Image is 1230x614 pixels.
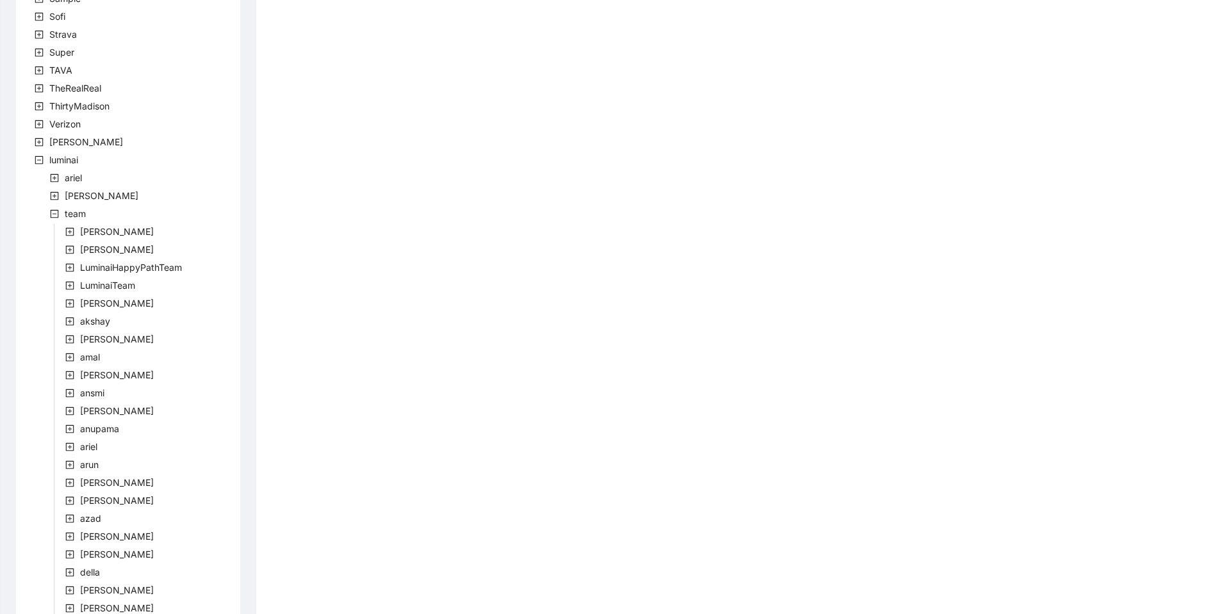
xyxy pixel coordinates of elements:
[47,27,79,42] span: Strava
[80,531,154,542] span: [PERSON_NAME]
[65,389,74,398] span: plus-square
[78,314,113,329] span: akshay
[78,242,156,257] span: Anusree
[65,568,74,577] span: plus-square
[47,134,126,150] span: Virta
[78,475,156,490] span: arundhati
[35,156,44,165] span: minus-square
[50,174,59,182] span: plus-square
[80,567,100,578] span: della
[50,191,59,200] span: plus-square
[78,565,102,580] span: della
[78,368,156,383] span: annie
[78,439,100,455] span: ariel
[65,550,74,559] span: plus-square
[80,298,154,309] span: [PERSON_NAME]
[80,602,154,613] span: [PERSON_NAME]
[80,226,154,237] span: [PERSON_NAME]
[80,280,135,291] span: LuminaiTeam
[80,549,154,560] span: [PERSON_NAME]
[65,245,74,254] span: plus-square
[62,206,88,222] span: team
[47,63,75,78] span: TAVA
[35,66,44,75] span: plus-square
[80,262,182,273] span: LuminaiHappyPathTeam
[80,495,154,506] span: [PERSON_NAME]
[47,152,81,168] span: luminai
[47,99,112,114] span: ThirtyMadison
[65,371,74,380] span: plus-square
[65,190,138,201] span: [PERSON_NAME]
[78,493,156,508] span: ashmeet
[78,224,156,239] span: Abhiram
[80,316,110,327] span: akshay
[78,260,184,275] span: LuminaiHappyPathTeam
[78,457,101,473] span: arun
[49,83,101,93] span: TheRealReal
[35,138,44,147] span: plus-square
[49,11,65,22] span: Sofi
[47,45,77,60] span: Super
[78,385,107,401] span: ansmi
[65,407,74,416] span: plus-square
[65,281,74,290] span: plus-square
[47,81,104,96] span: TheRealReal
[62,188,141,204] span: ashmeet
[80,244,154,255] span: [PERSON_NAME]
[49,118,81,129] span: Verizon
[62,170,85,186] span: ariel
[65,299,74,308] span: plus-square
[80,459,99,470] span: arun
[80,351,100,362] span: amal
[78,278,138,293] span: LuminaiTeam
[78,403,156,419] span: antony
[65,442,74,451] span: plus-square
[65,514,74,523] span: plus-square
[49,65,72,76] span: TAVA
[80,369,154,380] span: [PERSON_NAME]
[80,405,154,416] span: [PERSON_NAME]
[80,585,154,595] span: [PERSON_NAME]
[35,30,44,39] span: plus-square
[65,172,82,183] span: ariel
[35,120,44,129] span: plus-square
[80,441,97,452] span: ariel
[49,136,123,147] span: [PERSON_NAME]
[80,387,104,398] span: ansmi
[80,423,119,434] span: anupama
[65,604,74,613] span: plus-square
[78,421,122,437] span: anupama
[80,513,101,524] span: azad
[65,353,74,362] span: plus-square
[65,496,74,505] span: plus-square
[35,84,44,93] span: plus-square
[65,317,74,326] span: plus-square
[78,547,156,562] span: brian
[47,9,68,24] span: Sofi
[78,332,156,347] span: aldrin
[35,12,44,21] span: plus-square
[35,48,44,57] span: plus-square
[49,29,77,40] span: Strava
[65,586,74,595] span: plus-square
[65,478,74,487] span: plus-square
[50,209,59,218] span: minus-square
[35,102,44,111] span: plus-square
[65,460,74,469] span: plus-square
[49,47,74,58] span: Super
[78,511,104,526] span: azad
[78,350,102,365] span: amal
[49,101,110,111] span: ThirtyMadison
[65,227,74,236] span: plus-square
[80,334,154,344] span: [PERSON_NAME]
[65,263,74,272] span: plus-square
[78,529,156,544] span: basim
[78,583,156,598] span: dmitriy
[65,335,74,344] span: plus-square
[65,532,74,541] span: plus-square
[65,208,86,219] span: team
[47,117,83,132] span: Verizon
[49,154,78,165] span: luminai
[78,296,156,311] span: Simarjeet
[80,477,154,488] span: [PERSON_NAME]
